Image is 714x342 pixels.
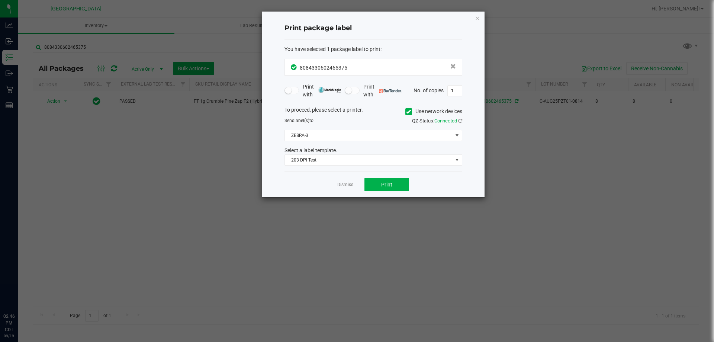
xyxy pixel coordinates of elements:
[284,46,380,52] span: You have selected 1 package label to print
[291,63,298,71] span: In Sync
[22,281,31,290] iframe: Resource center unread badge
[434,118,457,124] span: Connected
[300,65,347,71] span: 8084330602465375
[284,23,462,33] h4: Print package label
[303,83,341,99] span: Print with
[381,182,392,188] span: Print
[284,118,315,123] span: Send to:
[279,106,468,117] div: To proceed, please select a printer.
[318,87,341,93] img: mark_magic_cybra.png
[414,87,444,93] span: No. of copies
[364,178,409,191] button: Print
[279,147,468,154] div: Select a label template.
[379,89,402,93] img: bartender.png
[405,108,462,115] label: Use network devices
[363,83,402,99] span: Print with
[337,182,353,188] a: Dismiss
[295,118,309,123] span: label(s)
[284,45,462,53] div: :
[7,282,30,305] iframe: Resource center
[285,130,453,141] span: ZEBRA-3
[285,155,453,165] span: 203 DPI Test
[412,118,462,124] span: QZ Status:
